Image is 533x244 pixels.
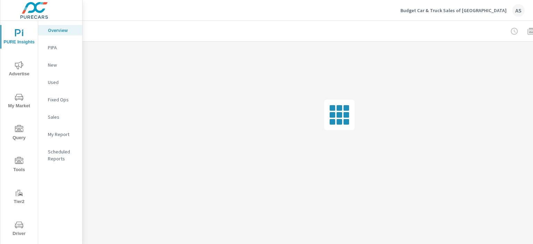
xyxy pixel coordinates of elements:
[38,146,82,164] div: Scheduled Reports
[38,94,82,105] div: Fixed Ops
[400,7,507,14] p: Budget Car & Truck Sales of [GEOGRAPHIC_DATA]
[2,125,36,142] span: Query
[2,221,36,238] span: Driver
[48,96,77,103] p: Fixed Ops
[38,129,82,140] div: My Report
[38,112,82,122] div: Sales
[2,29,36,46] span: PURE Insights
[48,131,77,138] p: My Report
[2,157,36,174] span: Tools
[48,79,77,86] p: Used
[512,4,525,17] div: AS
[38,60,82,70] div: New
[48,113,77,120] p: Sales
[38,25,82,35] div: Overview
[38,77,82,87] div: Used
[2,93,36,110] span: My Market
[2,189,36,206] span: Tier2
[48,148,77,162] p: Scheduled Reports
[2,61,36,78] span: Advertise
[48,27,77,34] p: Overview
[48,44,77,51] p: PIPA
[48,61,77,68] p: New
[38,42,82,53] div: PIPA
